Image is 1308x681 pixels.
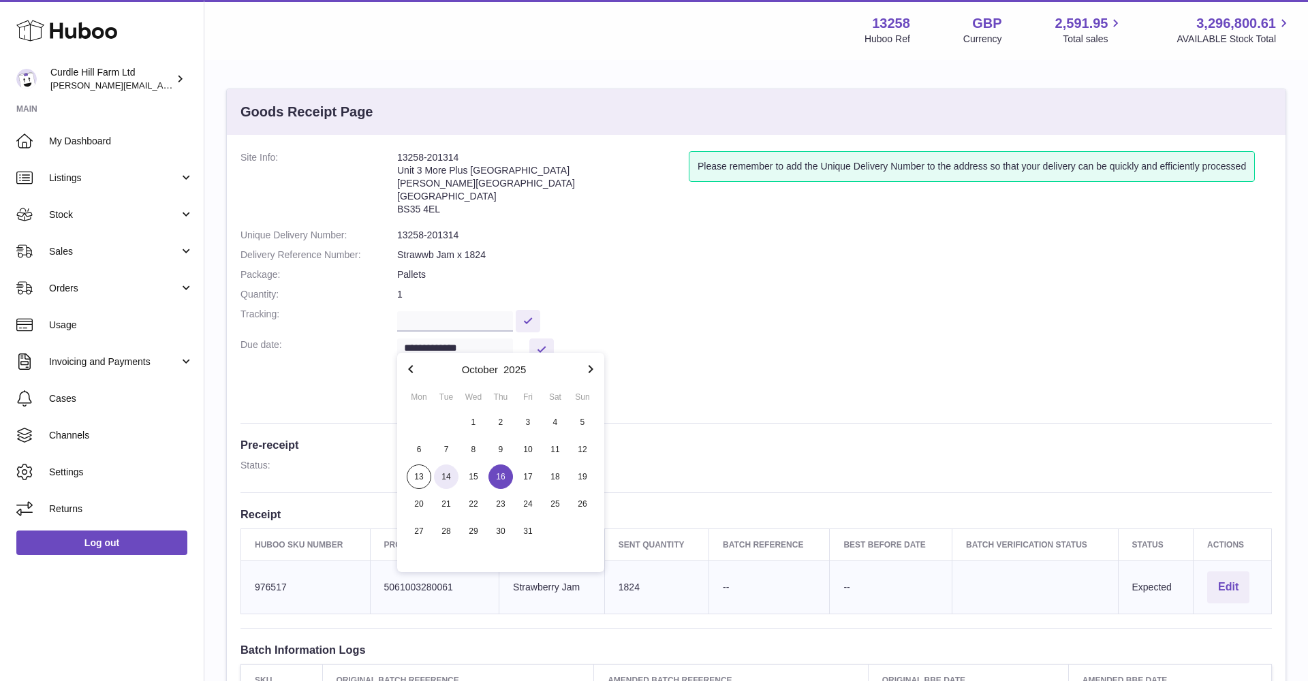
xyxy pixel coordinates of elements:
[542,463,569,490] button: 18
[461,464,486,489] span: 15
[397,268,1272,281] dd: Pallets
[543,464,567,489] span: 18
[542,490,569,518] button: 25
[1118,528,1194,560] th: Status
[407,519,431,543] span: 27
[16,530,187,555] a: Log out
[240,308,397,332] dt: Tracking:
[49,466,193,479] span: Settings
[830,528,952,560] th: Best Before Date
[240,288,397,301] dt: Quantity:
[407,464,431,489] span: 13
[516,464,540,489] span: 17
[460,436,487,463] button: 8
[460,490,487,518] button: 22
[487,518,514,545] button: 30
[407,492,431,516] span: 20
[872,14,910,33] strong: 13258
[516,437,540,462] span: 10
[514,391,542,403] div: Fri
[240,229,397,242] dt: Unique Delivery Number:
[49,245,179,258] span: Sales
[405,463,433,490] button: 13
[433,391,460,403] div: Tue
[1207,571,1249,603] button: Edit
[952,528,1118,560] th: Batch Verification Status
[460,518,487,545] button: 29
[543,492,567,516] span: 25
[514,409,542,436] button: 3
[49,503,193,516] span: Returns
[240,268,397,281] dt: Package:
[542,436,569,463] button: 11
[460,463,487,490] button: 15
[689,151,1255,182] div: Please remember to add the Unique Delivery Number to the address so that your delivery can be qui...
[434,464,458,489] span: 14
[516,410,540,434] span: 3
[570,492,595,516] span: 26
[514,463,542,490] button: 17
[462,364,498,375] button: October
[397,249,1272,262] dd: Strawwb Jam x 1824
[488,437,513,462] span: 9
[434,492,458,516] span: 21
[240,249,397,262] dt: Delivery Reference Number:
[49,392,193,405] span: Cases
[397,288,1272,301] dd: 1
[569,463,596,490] button: 19
[1177,33,1292,46] span: AVAILABLE Stock Total
[49,208,179,221] span: Stock
[434,437,458,462] span: 7
[488,464,513,489] span: 16
[569,391,596,403] div: Sun
[240,151,397,222] dt: Site Info:
[570,410,595,434] span: 5
[487,463,514,490] button: 16
[516,519,540,543] span: 31
[397,151,689,222] address: 13258-201314 Unit 3 More Plus [GEOGRAPHIC_DATA] [PERSON_NAME][GEOGRAPHIC_DATA] [GEOGRAPHIC_DATA] ...
[488,410,513,434] span: 2
[604,528,708,560] th: Sent Quantity
[433,518,460,545] button: 28
[543,437,567,462] span: 11
[49,135,193,148] span: My Dashboard
[604,560,708,614] td: 1824
[516,492,540,516] span: 24
[49,355,179,368] span: Invoicing and Payments
[49,172,179,185] span: Listings
[241,560,371,614] td: 976517
[963,33,1002,46] div: Currency
[1055,14,1124,46] a: 2,591.95 Total sales
[514,436,542,463] button: 10
[240,437,1272,452] h3: Pre-receipt
[49,429,193,442] span: Channels
[570,464,595,489] span: 19
[16,69,37,89] img: charlotte@diddlysquatfarmshop.com
[433,436,460,463] button: 7
[487,436,514,463] button: 9
[370,528,499,560] th: Product Identifier
[50,66,173,92] div: Curdle Hill Farm Ltd
[569,490,596,518] button: 26
[1194,528,1272,560] th: Actions
[1055,14,1108,33] span: 2,591.95
[240,459,397,472] dt: Status:
[240,103,373,121] h3: Goods Receipt Page
[1118,560,1194,614] td: Expected
[488,492,513,516] span: 23
[543,410,567,434] span: 4
[405,391,433,403] div: Mon
[830,560,952,614] td: --
[240,338,397,361] dt: Due date:
[461,492,486,516] span: 22
[503,364,526,375] button: 2025
[542,391,569,403] div: Sat
[1196,14,1276,33] span: 3,296,800.61
[488,519,513,543] span: 30
[370,560,499,614] td: 5061003280061
[865,33,910,46] div: Huboo Ref
[433,463,460,490] button: 14
[487,409,514,436] button: 2
[460,391,487,403] div: Wed
[407,437,431,462] span: 6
